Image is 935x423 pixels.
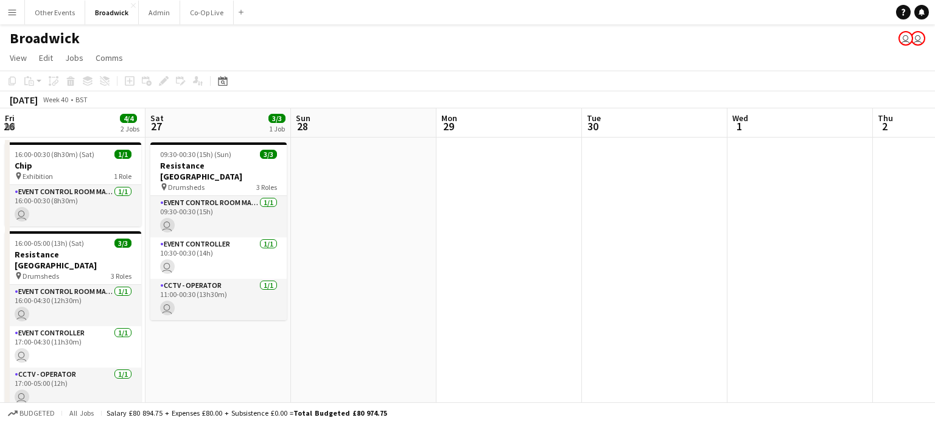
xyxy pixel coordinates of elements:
div: BST [75,95,88,104]
div: 1 Job [269,124,285,133]
span: Budgeted [19,409,55,418]
a: Edit [34,50,58,66]
span: 3/3 [114,239,131,248]
app-card-role: Event Controller1/110:30-00:30 (14h) [150,237,287,279]
div: [DATE] [10,94,38,106]
div: Salary £80 894.75 + Expenses £80.00 + Subsistence £0.00 = [107,408,387,418]
h3: Resistance [GEOGRAPHIC_DATA] [150,160,287,182]
app-card-role: Event Control Room Manager1/116:00-00:30 (8h30m) [5,185,141,226]
h3: Chip [5,160,141,171]
button: Co-Op Live [180,1,234,24]
span: Mon [441,113,457,124]
span: 3/3 [268,114,285,123]
span: 1 [730,119,748,133]
button: Admin [139,1,180,24]
span: 4/4 [120,114,137,123]
span: 2 [876,119,893,133]
app-job-card: 16:00-05:00 (13h) (Sat)3/3Resistance [GEOGRAPHIC_DATA] Drumsheds3 RolesEvent Control Room Manager... [5,231,141,409]
app-user-avatar: Ashley Fielding [911,31,925,46]
span: 29 [439,119,457,133]
button: Other Events [25,1,85,24]
span: 09:30-00:30 (15h) (Sun) [160,150,231,159]
span: Total Budgeted £80 974.75 [293,408,387,418]
span: Sat [150,113,164,124]
span: 27 [149,119,164,133]
app-card-role: CCTV - Operator1/117:00-05:00 (12h) [5,368,141,409]
span: All jobs [67,408,96,418]
app-card-role: Event Controller1/117:00-04:30 (11h30m) [5,326,141,368]
span: 16:00-00:30 (8h30m) (Sat) [15,150,94,159]
span: 1/1 [114,150,131,159]
app-user-avatar: Ashley Fielding [898,31,913,46]
span: Wed [732,113,748,124]
span: 3 Roles [256,183,277,192]
app-card-role: CCTV - Operator1/111:00-00:30 (13h30m) [150,279,287,320]
span: 30 [585,119,601,133]
span: Thu [878,113,893,124]
span: Tue [587,113,601,124]
button: Broadwick [85,1,139,24]
app-job-card: 09:30-00:30 (15h) (Sun)3/3Resistance [GEOGRAPHIC_DATA] Drumsheds3 RolesEvent Control Room Manager... [150,142,287,320]
span: Comms [96,52,123,63]
span: Drumsheds [23,271,59,281]
span: View [10,52,27,63]
span: 1 Role [114,172,131,181]
span: 3 Roles [111,271,131,281]
span: 3/3 [260,150,277,159]
span: Exhibition [23,172,53,181]
h1: Broadwick [10,29,80,47]
a: View [5,50,32,66]
h3: Resistance [GEOGRAPHIC_DATA] [5,249,141,271]
app-card-role: Event Control Room Manager1/109:30-00:30 (15h) [150,196,287,237]
app-card-role: Event Control Room Manager1/116:00-04:30 (12h30m) [5,285,141,326]
span: 16:00-05:00 (13h) (Sat) [15,239,84,248]
span: 28 [294,119,310,133]
a: Comms [91,50,128,66]
a: Jobs [60,50,88,66]
button: Budgeted [6,407,57,420]
span: Sun [296,113,310,124]
span: 26 [3,119,15,133]
span: Week 40 [40,95,71,104]
div: 2 Jobs [121,124,139,133]
span: Jobs [65,52,83,63]
app-job-card: 16:00-00:30 (8h30m) (Sat)1/1Chip Exhibition1 RoleEvent Control Room Manager1/116:00-00:30 (8h30m) [5,142,141,226]
span: Drumsheds [168,183,205,192]
span: Fri [5,113,15,124]
span: Edit [39,52,53,63]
